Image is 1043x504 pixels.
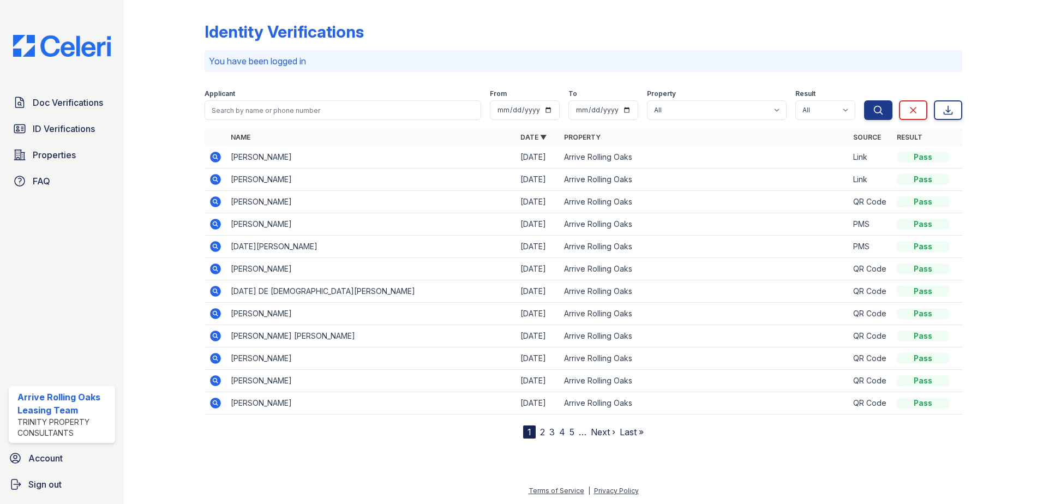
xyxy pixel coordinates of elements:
[560,258,849,280] td: Arrive Rolling Oaks
[516,370,560,392] td: [DATE]
[591,427,615,437] a: Next ›
[520,133,547,141] a: Date ▼
[997,460,1032,493] iframe: chat widget
[540,427,545,437] a: 2
[226,303,516,325] td: [PERSON_NAME]
[897,398,949,409] div: Pass
[849,392,892,415] td: QR Code
[594,487,639,495] a: Privacy Policy
[849,280,892,303] td: QR Code
[620,427,644,437] a: Last »
[516,347,560,370] td: [DATE]
[897,174,949,185] div: Pass
[560,213,849,236] td: Arrive Rolling Oaks
[516,213,560,236] td: [DATE]
[570,427,574,437] a: 5
[897,219,949,230] div: Pass
[560,303,849,325] td: Arrive Rolling Oaks
[849,213,892,236] td: PMS
[897,308,949,319] div: Pass
[516,303,560,325] td: [DATE]
[849,370,892,392] td: QR Code
[897,286,949,297] div: Pass
[516,392,560,415] td: [DATE]
[849,169,892,191] td: Link
[560,146,849,169] td: Arrive Rolling Oaks
[9,118,115,140] a: ID Verifications
[523,425,536,439] div: 1
[516,325,560,347] td: [DATE]
[529,487,584,495] a: Terms of Service
[226,146,516,169] td: [PERSON_NAME]
[516,258,560,280] td: [DATE]
[205,22,364,41] div: Identity Verifications
[490,89,507,98] label: From
[897,331,949,341] div: Pass
[226,169,516,191] td: [PERSON_NAME]
[853,133,881,141] a: Source
[226,347,516,370] td: [PERSON_NAME]
[579,425,586,439] span: …
[516,191,560,213] td: [DATE]
[33,148,76,161] span: Properties
[568,89,577,98] label: To
[4,473,119,495] a: Sign out
[849,325,892,347] td: QR Code
[560,169,849,191] td: Arrive Rolling Oaks
[560,347,849,370] td: Arrive Rolling Oaks
[588,487,590,495] div: |
[9,92,115,113] a: Doc Verifications
[226,325,516,347] td: [PERSON_NAME] [PERSON_NAME]
[897,196,949,207] div: Pass
[226,280,516,303] td: [DATE] DE [DEMOGRAPHIC_DATA][PERSON_NAME]
[516,280,560,303] td: [DATE]
[205,100,481,120] input: Search by name or phone number
[231,133,250,141] a: Name
[209,55,958,68] p: You have been logged in
[849,191,892,213] td: QR Code
[647,89,676,98] label: Property
[28,452,63,465] span: Account
[560,191,849,213] td: Arrive Rolling Oaks
[33,122,95,135] span: ID Verifications
[226,392,516,415] td: [PERSON_NAME]
[897,133,922,141] a: Result
[560,236,849,258] td: Arrive Rolling Oaks
[226,213,516,236] td: [PERSON_NAME]
[17,391,111,417] div: Arrive Rolling Oaks Leasing Team
[226,258,516,280] td: [PERSON_NAME]
[897,375,949,386] div: Pass
[560,325,849,347] td: Arrive Rolling Oaks
[4,35,119,57] img: CE_Logo_Blue-a8612792a0a2168367f1c8372b55b34899dd931a85d93a1a3d3e32e68fde9ad4.png
[560,370,849,392] td: Arrive Rolling Oaks
[849,258,892,280] td: QR Code
[226,370,516,392] td: [PERSON_NAME]
[560,392,849,415] td: Arrive Rolling Oaks
[849,146,892,169] td: Link
[205,89,235,98] label: Applicant
[226,191,516,213] td: [PERSON_NAME]
[795,89,816,98] label: Result
[4,447,119,469] a: Account
[849,236,892,258] td: PMS
[560,280,849,303] td: Arrive Rolling Oaks
[516,236,560,258] td: [DATE]
[897,152,949,163] div: Pass
[33,175,50,188] span: FAQ
[849,303,892,325] td: QR Code
[516,146,560,169] td: [DATE]
[549,427,555,437] a: 3
[33,96,103,109] span: Doc Verifications
[17,417,111,439] div: Trinity Property Consultants
[897,241,949,252] div: Pass
[897,263,949,274] div: Pass
[9,144,115,166] a: Properties
[9,170,115,192] a: FAQ
[516,169,560,191] td: [DATE]
[559,427,565,437] a: 4
[849,347,892,370] td: QR Code
[226,236,516,258] td: [DATE][PERSON_NAME]
[28,478,62,491] span: Sign out
[564,133,601,141] a: Property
